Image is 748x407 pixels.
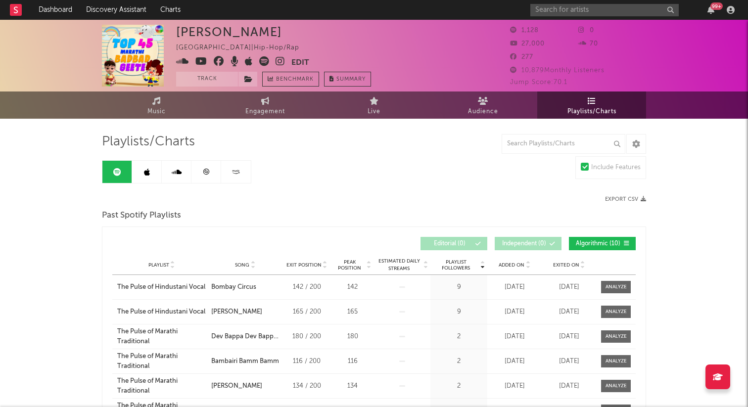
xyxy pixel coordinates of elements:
div: 9 [433,307,485,317]
span: 1,128 [510,27,539,34]
div: [DATE] [544,381,594,391]
div: [GEOGRAPHIC_DATA] | Hip-Hop/Rap [176,42,311,54]
div: Include Features [591,162,641,174]
div: Bombay Circus [211,282,256,292]
div: 2 [433,332,485,342]
div: 180 / 200 [284,332,329,342]
div: [DATE] [490,307,539,317]
a: Playlists/Charts [537,91,646,119]
a: Engagement [211,91,320,119]
div: 142 / 200 [284,282,329,292]
span: Live [368,106,380,118]
span: Song [235,262,249,268]
span: 277 [510,54,533,60]
input: Search Playlists/Charts [502,134,625,154]
span: Playlist Followers [433,259,479,271]
a: The Pulse of Hindustani Vocal [117,282,206,292]
button: Algorithmic(10) [569,237,636,250]
span: Past Spotify Playlists [102,210,181,222]
div: [DATE] [544,282,594,292]
button: Edit [291,56,309,69]
a: Bombay Circus [211,282,280,292]
a: The Pulse of Marathi Traditional [117,376,206,396]
div: 116 / 200 [284,357,329,366]
span: Playlists/Charts [102,136,195,148]
span: Jump Score: 70.1 [510,79,567,86]
span: Benchmark [276,74,314,86]
div: [DATE] [490,357,539,366]
span: Playlist [148,262,169,268]
a: Bambairi Bamm Bamm [211,357,280,366]
span: Estimated Daily Streams [376,258,422,272]
a: The Pulse of Marathi Traditional [117,352,206,371]
span: Exit Position [286,262,322,268]
span: Peak Position [334,259,365,271]
a: The Pulse of Marathi Traditional [117,327,206,346]
button: Independent(0) [495,237,561,250]
div: 165 / 200 [284,307,329,317]
a: [PERSON_NAME] [211,307,280,317]
span: Exited On [553,262,579,268]
div: 99 + [710,2,723,10]
button: Export CSV [605,196,646,202]
div: 142 [334,282,371,292]
span: 0 [578,27,594,34]
input: Search for artists [530,4,679,16]
div: 134 / 200 [284,381,329,391]
div: The Pulse of Hindustani Vocal [117,282,205,292]
span: 10,879 Monthly Listeners [510,67,605,74]
button: 99+ [707,6,714,14]
a: Music [102,91,211,119]
div: [DATE] [544,357,594,366]
div: 9 [433,282,485,292]
div: 165 [334,307,371,317]
span: 70 [578,41,598,47]
div: Bambairi Bamm Bamm [211,357,279,366]
span: Editorial ( 0 ) [427,241,472,247]
div: 134 [334,381,371,391]
span: Algorithmic ( 10 ) [575,241,621,247]
div: [DATE] [490,282,539,292]
div: [DATE] [490,332,539,342]
span: Independent ( 0 ) [501,241,547,247]
span: Engagement [245,106,285,118]
a: Dev Bappa Dev Bappa Navsala Pav [211,332,280,342]
div: 2 [433,357,485,366]
span: Added On [499,262,524,268]
button: Track [176,72,238,87]
span: Audience [468,106,498,118]
div: [DATE] [544,307,594,317]
a: Live [320,91,428,119]
span: 27,000 [510,41,545,47]
div: [PERSON_NAME] [176,25,282,39]
span: Summary [336,77,366,82]
div: 180 [334,332,371,342]
button: Summary [324,72,371,87]
span: Playlists/Charts [567,106,616,118]
div: [DATE] [544,332,594,342]
div: [DATE] [490,381,539,391]
a: Benchmark [262,72,319,87]
div: [PERSON_NAME] [211,307,262,317]
div: 2 [433,381,485,391]
div: The Pulse of Hindustani Vocal [117,307,205,317]
span: Music [147,106,166,118]
a: [PERSON_NAME] [211,381,280,391]
button: Editorial(0) [421,237,487,250]
div: 116 [334,357,371,366]
div: [PERSON_NAME] [211,381,262,391]
a: The Pulse of Hindustani Vocal [117,307,206,317]
a: Audience [428,91,537,119]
